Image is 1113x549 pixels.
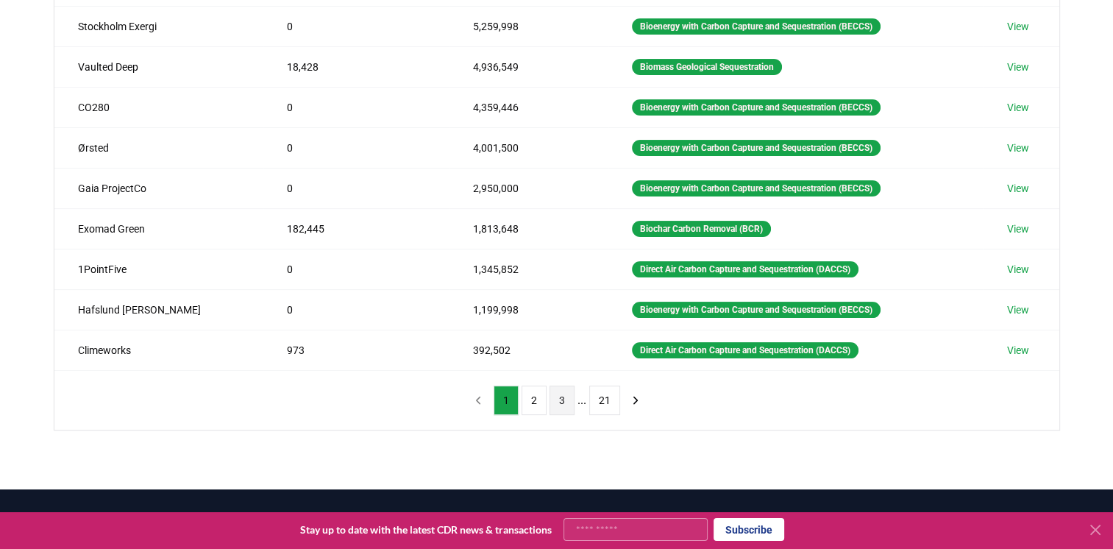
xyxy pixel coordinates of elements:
[589,386,620,415] button: 21
[54,87,263,127] td: CO280
[449,249,608,289] td: 1,345,852
[1006,222,1028,236] a: View
[54,6,263,46] td: Stockholm Exergi
[632,342,858,358] div: Direct Air Carbon Capture and Sequestration (DACCS)
[522,386,547,415] button: 2
[1006,100,1028,115] a: View
[632,59,782,75] div: Biomass Geological Sequestration
[494,386,519,415] button: 1
[1006,262,1028,277] a: View
[263,208,450,249] td: 182,445
[1006,19,1028,34] a: View
[550,386,575,415] button: 3
[1006,302,1028,317] a: View
[632,99,881,116] div: Bioenergy with Carbon Capture and Sequestration (BECCS)
[449,6,608,46] td: 5,259,998
[577,392,586,409] li: ...
[263,168,450,208] td: 0
[632,302,881,318] div: Bioenergy with Carbon Capture and Sequestration (BECCS)
[623,386,648,415] button: next page
[449,289,608,330] td: 1,199,998
[54,208,263,249] td: Exomad Green
[263,87,450,127] td: 0
[449,168,608,208] td: 2,950,000
[449,208,608,249] td: 1,813,648
[263,127,450,168] td: 0
[263,330,450,370] td: 973
[263,46,450,87] td: 18,428
[54,330,263,370] td: Climeworks
[54,127,263,168] td: Ørsted
[54,46,263,87] td: Vaulted Deep
[632,221,771,237] div: Biochar Carbon Removal (BCR)
[632,18,881,35] div: Bioenergy with Carbon Capture and Sequestration (BECCS)
[632,261,858,277] div: Direct Air Carbon Capture and Sequestration (DACCS)
[263,249,450,289] td: 0
[632,140,881,156] div: Bioenergy with Carbon Capture and Sequestration (BECCS)
[54,168,263,208] td: Gaia ProjectCo
[449,87,608,127] td: 4,359,446
[449,330,608,370] td: 392,502
[449,127,608,168] td: 4,001,500
[1006,141,1028,155] a: View
[1006,60,1028,74] a: View
[54,249,263,289] td: 1PointFive
[632,180,881,196] div: Bioenergy with Carbon Capture and Sequestration (BECCS)
[1006,181,1028,196] a: View
[1006,343,1028,358] a: View
[263,289,450,330] td: 0
[263,6,450,46] td: 0
[449,46,608,87] td: 4,936,549
[54,289,263,330] td: Hafslund [PERSON_NAME]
